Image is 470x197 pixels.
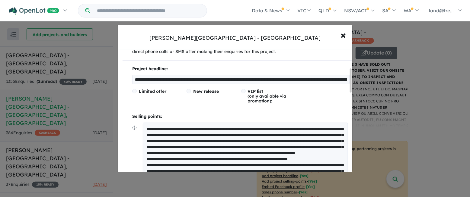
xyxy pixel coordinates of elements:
[248,89,286,104] span: (only available via promotion):
[341,28,346,41] span: ×
[149,34,321,42] div: [PERSON_NAME][GEOGRAPHIC_DATA] - [GEOGRAPHIC_DATA]
[248,89,264,94] span: VIP list
[132,65,350,73] p: Project headline:
[132,126,137,130] img: drag.svg
[9,7,59,15] img: Openlot PRO Logo White
[139,89,166,94] span: Limited offer
[91,4,206,17] input: Try estate name, suburb, builder or developer
[193,89,219,94] span: New release
[429,8,454,14] span: land@tre...
[132,113,350,120] p: Selling points:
